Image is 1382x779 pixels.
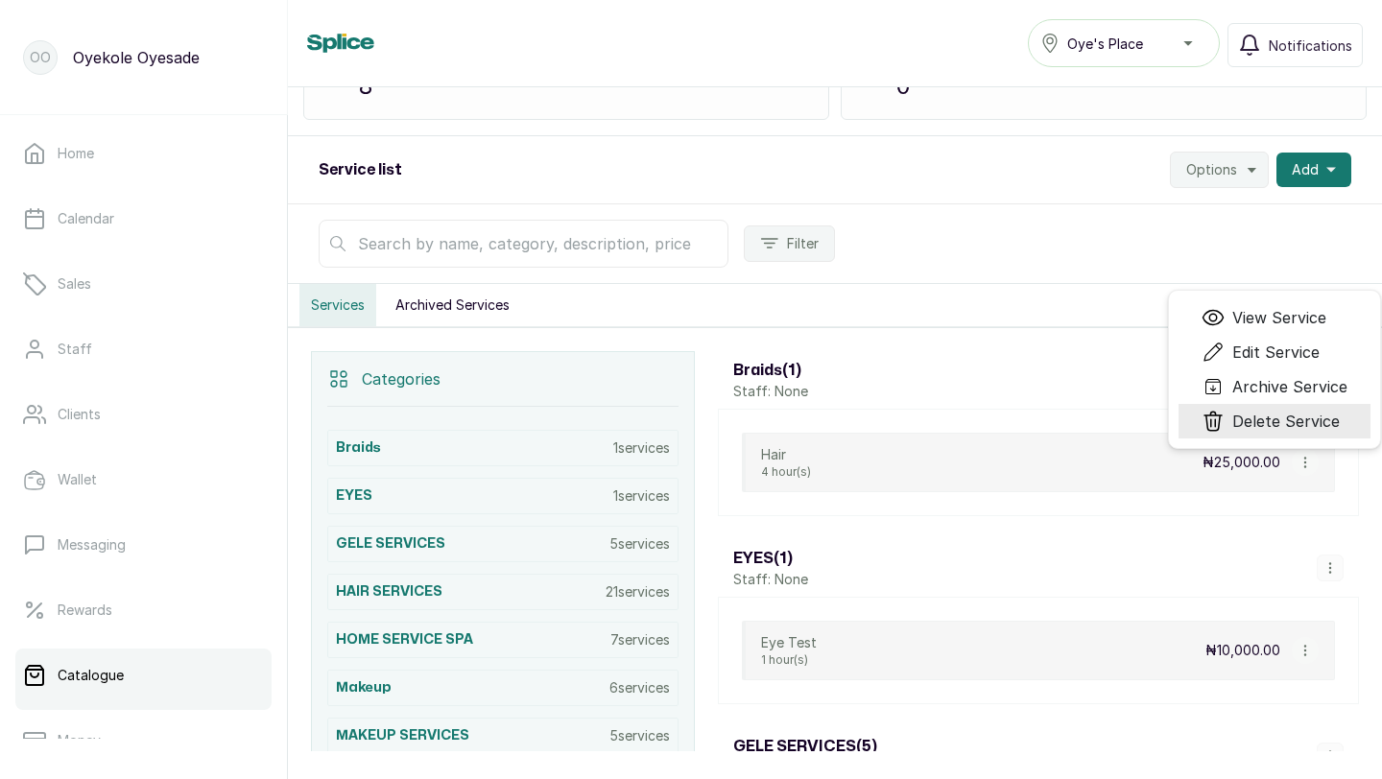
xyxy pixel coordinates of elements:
a: Clients [15,388,272,441]
h2: Service list [319,158,402,181]
h3: Makeup [336,678,392,697]
p: Sales [58,274,91,294]
p: 4 hour(s) [761,464,811,480]
p: OO [30,48,51,67]
h3: GELE SERVICES [336,534,445,554]
span: Filter [787,234,819,253]
p: Messaging [58,535,126,555]
button: Add [1276,153,1351,187]
p: Wallet [58,470,97,489]
a: Home [15,127,272,180]
a: Staff [15,322,272,376]
p: 1 services [613,486,670,506]
span: Delete Service [1232,410,1340,433]
h3: MAKEUP SERVICES [336,726,469,745]
p: 5 services [609,726,670,745]
div: Eye Test1 hour(s) [761,633,817,668]
p: 1 services [613,438,670,458]
span: Edit Service [1232,341,1320,364]
a: Messaging [15,518,272,572]
span: Oye's Place [1067,34,1143,54]
h3: EYES [336,486,372,506]
p: Staff: None [733,570,808,589]
p: Catalogue [58,666,124,685]
p: Categories [362,367,441,390]
button: Filter [744,225,835,262]
p: Rewards [58,601,112,620]
a: Wallet [15,453,272,507]
button: Oye's Place [1028,19,1220,67]
h3: HAIR SERVICES [336,582,442,602]
p: Eye Test [761,633,817,652]
p: ₦10,000.00 [1205,641,1280,660]
p: 1 hour(s) [761,652,817,668]
button: Notifications [1227,23,1363,67]
button: Archived Services [384,284,521,326]
span: View Service [1232,306,1326,329]
p: Hair [761,445,811,464]
span: Add [1292,160,1319,179]
h3: Braids ( 1 ) [733,359,808,382]
p: 7 services [610,630,670,649]
p: 21 services [606,582,670,602]
p: Oyekole Oyesade [73,46,200,69]
p: Clients [58,405,101,424]
p: Staff [58,340,92,359]
h3: Braids [336,438,381,458]
a: Rewards [15,583,272,637]
p: Calendar [58,209,114,228]
button: Services [299,284,376,326]
input: Search by name, category, description, price [319,220,728,268]
span: Options [1186,160,1237,179]
a: Money [15,714,272,767]
div: Hair4 hour(s) [761,445,811,480]
a: Calendar [15,192,272,246]
button: Options [1170,152,1269,188]
p: 6 services [609,678,670,697]
h3: EYES ( 1 ) [733,547,808,570]
p: ₦25,000.00 [1203,453,1280,472]
a: Sales [15,257,272,311]
span: Archive Service [1232,375,1347,398]
p: Staff: None [733,382,808,401]
a: Catalogue [15,649,272,702]
ul: Menu [1168,290,1381,449]
h3: GELE SERVICES ( 5 ) [733,735,877,758]
h3: HOME SERVICE SPA [336,630,473,649]
p: Money [58,731,101,750]
span: Notifications [1269,35,1352,56]
p: Home [58,144,94,163]
p: 5 services [609,534,670,554]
